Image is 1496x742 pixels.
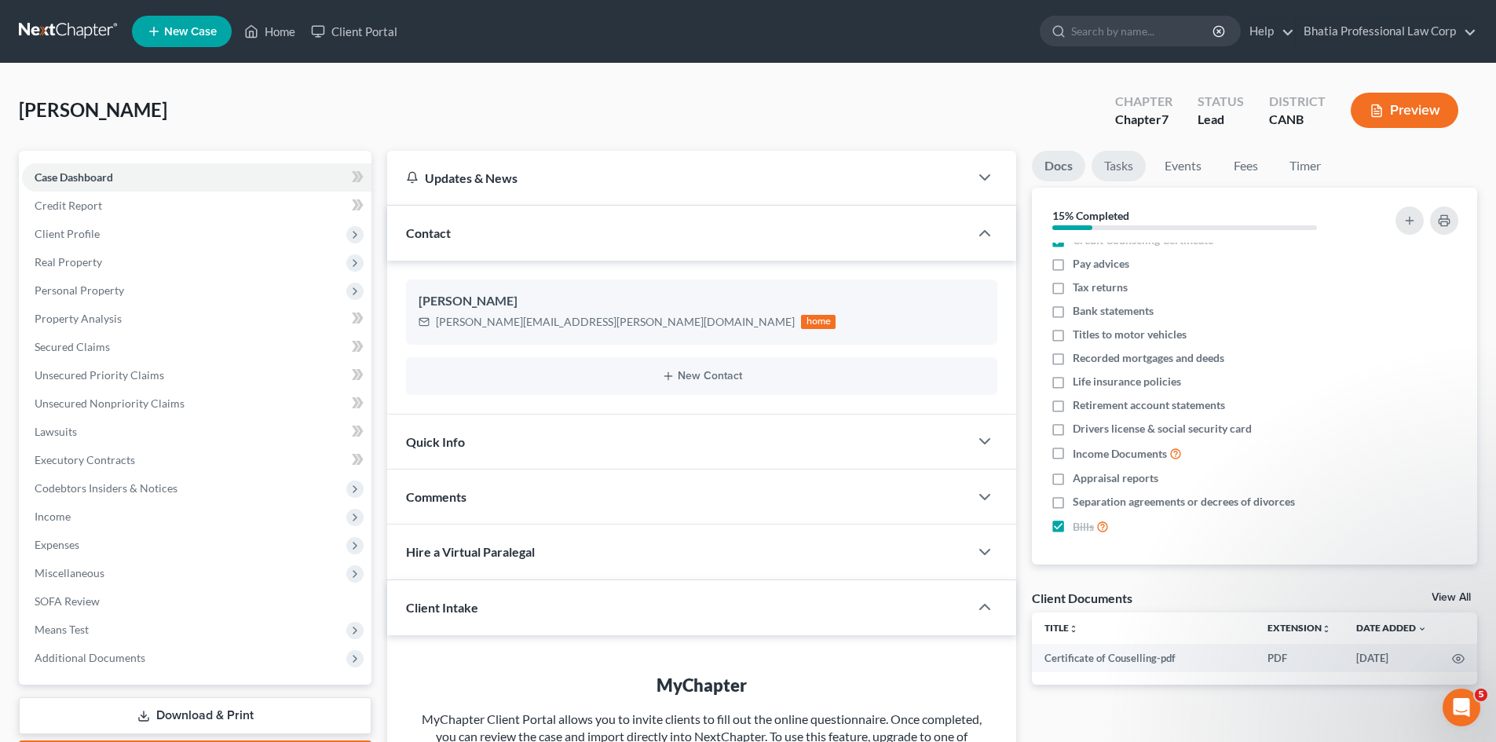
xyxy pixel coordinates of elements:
img: logo [31,35,123,49]
iframe: Intercom live chat [1443,689,1480,726]
span: Separation agreements or decrees of divorces [1073,494,1295,510]
span: Miscellaneous [35,566,104,579]
button: New Contact [419,370,985,382]
i: expand_more [1417,624,1427,634]
span: [PERSON_NAME] [19,98,167,121]
span: Retirement account statements [1073,397,1225,413]
span: Unsecured Priority Claims [35,368,164,382]
div: home [801,315,836,329]
a: Secured Claims [22,333,371,361]
span: Contact [406,225,451,240]
a: Lawsuits [22,418,371,446]
span: Credit Report [35,199,102,212]
a: Events [1152,151,1214,181]
span: Appraisal reports [1073,470,1158,486]
div: Form Preview Helper [32,378,263,394]
span: Help [249,529,274,540]
button: Search for help [23,259,291,291]
p: How can we help? [31,138,283,165]
i: unfold_more [1069,624,1078,634]
button: Help [210,490,314,553]
div: [PERSON_NAME] [419,292,985,311]
span: Executory Contracts [35,453,135,466]
span: Recorded mortgages and deeds [1073,350,1224,366]
span: Additional Documents [35,651,145,664]
a: Case Dashboard [22,163,371,192]
div: Close [270,25,298,53]
a: Timer [1277,151,1333,181]
a: Bhatia Professional Law Corp [1296,17,1476,46]
div: Client Documents [1032,590,1132,606]
span: Tax returns [1073,280,1128,295]
img: Profile image for Sara [154,25,185,57]
div: [PERSON_NAME][EMAIL_ADDRESS][PERSON_NAME][DOMAIN_NAME] [436,314,795,330]
span: Secured Claims [35,340,110,353]
div: Send us a message [32,198,262,214]
div: District [1269,93,1326,111]
a: Executory Contracts [22,446,371,474]
a: Client Portal [303,17,405,46]
a: View All [1432,592,1471,603]
span: Real Property [35,255,102,269]
td: Certificate of Couselling-pdf [1032,644,1255,672]
span: Codebtors Insiders & Notices [35,481,177,495]
div: Chapter [1115,93,1172,111]
span: Personal Property [35,283,124,297]
p: Hi there! [31,111,283,138]
div: Statement of Financial Affairs - Payments Made in the Last 90 days [23,297,291,342]
div: Attorney's Disclosure of Compensation [32,349,263,365]
span: Means Test [35,623,89,636]
span: Life insurance policies [1073,374,1181,389]
a: Titleunfold_more [1044,622,1078,634]
span: Bills [1073,519,1094,535]
div: Amendments [23,400,291,429]
input: Search by name... [1071,16,1215,46]
div: Form Preview Helper [23,371,291,400]
a: Extensionunfold_more [1267,622,1331,634]
div: Statement of Financial Affairs - Payments Made in the Last 90 days [32,303,263,336]
span: Income [35,510,71,523]
span: Expenses [35,538,79,551]
a: Docs [1032,151,1085,181]
button: Preview [1351,93,1458,128]
span: Search for help [32,267,127,283]
a: Help [1242,17,1294,46]
span: SOFA Review [35,594,100,608]
span: Case Dashboard [35,170,113,184]
a: Fees [1220,151,1271,181]
i: unfold_more [1322,624,1331,634]
img: Profile image for Lindsey [184,25,215,57]
button: Messages [104,490,209,553]
a: SOFA Review [22,587,371,616]
div: Amendments [32,407,263,423]
div: Attorney's Disclosure of Compensation [23,342,291,371]
span: New Case [164,26,217,38]
span: 7 [1161,111,1169,126]
a: Unsecured Priority Claims [22,361,371,389]
span: Titles to motor vehicles [1073,327,1187,342]
div: Chapter [1115,111,1172,129]
strong: 15% Completed [1052,209,1129,222]
div: Send us a messageWe typically reply in a few hours [16,185,298,244]
div: CANB [1269,111,1326,129]
a: Unsecured Nonpriority Claims [22,389,371,418]
span: Messages [130,529,185,540]
a: Tasks [1092,151,1146,181]
a: Property Analysis [22,305,371,333]
a: Date Added expand_more [1356,622,1427,634]
td: [DATE] [1344,644,1439,672]
span: Comments [406,489,466,504]
span: Quick Info [406,434,465,449]
span: 5 [1475,689,1487,701]
span: Unsecured Nonpriority Claims [35,397,185,410]
img: Profile image for Emma [214,25,245,57]
span: Drivers license & social security card [1073,421,1252,437]
a: Home [236,17,303,46]
span: Home [35,529,70,540]
div: Status [1198,93,1244,111]
span: Client Profile [35,227,100,240]
td: PDF [1255,644,1344,672]
span: Client Intake [406,600,478,615]
div: Updates & News [406,170,950,186]
span: Income Documents [1073,446,1167,462]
